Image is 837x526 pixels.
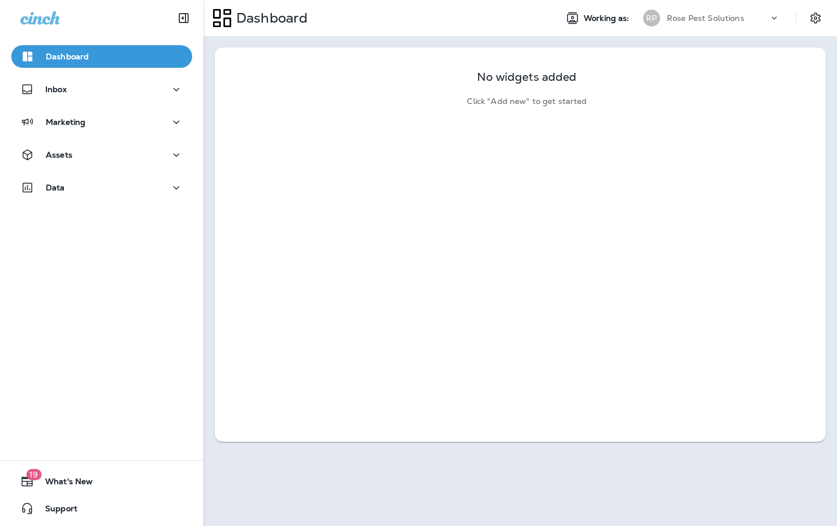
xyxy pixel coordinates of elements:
p: Data [46,183,65,192]
div: RP [643,10,660,27]
button: Support [11,497,192,520]
p: Marketing [46,118,85,127]
button: Marketing [11,111,192,133]
p: Dashboard [232,10,307,27]
span: Support [34,504,77,518]
span: What's New [34,477,93,490]
button: Inbox [11,78,192,101]
span: 19 [26,469,41,480]
button: Dashboard [11,45,192,68]
p: Dashboard [46,52,89,61]
button: Assets [11,144,192,166]
span: Working as: [584,14,632,23]
p: No widgets added [477,72,576,82]
p: Assets [46,150,72,159]
p: Inbox [45,85,67,94]
p: Rose Pest Solutions [667,14,744,23]
button: Data [11,176,192,199]
button: Settings [805,8,826,28]
button: 19What's New [11,470,192,493]
button: Collapse Sidebar [168,7,200,29]
p: Click "Add new" to get started [467,97,587,106]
